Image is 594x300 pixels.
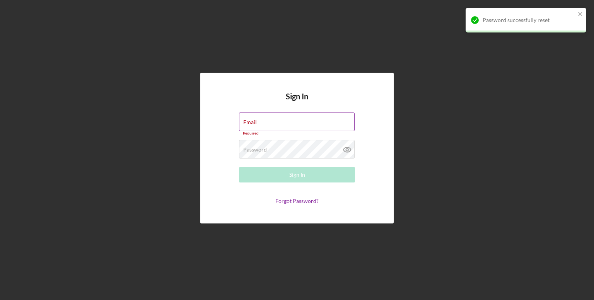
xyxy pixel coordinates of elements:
label: Email [243,119,257,125]
button: close [578,11,583,18]
label: Password [243,147,267,153]
div: Password successfully reset [483,17,575,23]
h4: Sign In [286,92,308,112]
button: Sign In [239,167,355,182]
a: Forgot Password? [275,198,319,204]
div: Required [239,131,355,136]
div: Sign In [289,167,305,182]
